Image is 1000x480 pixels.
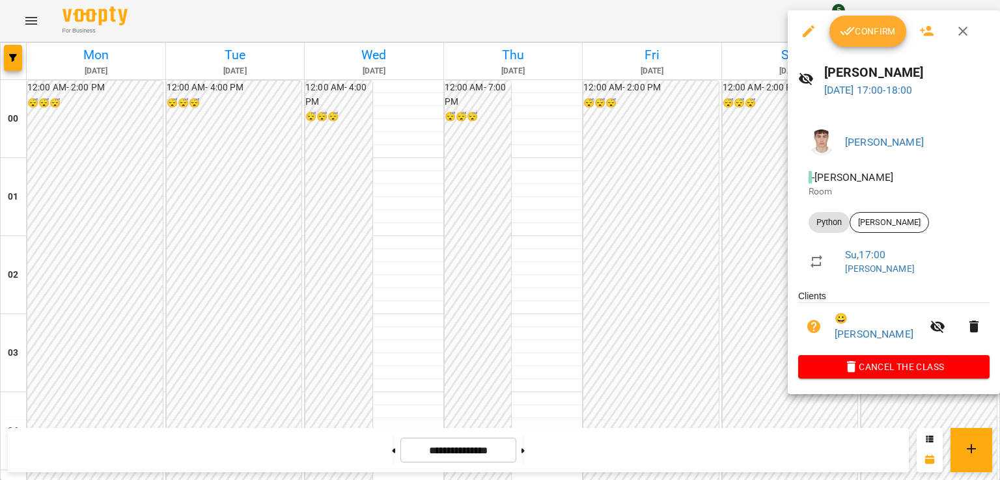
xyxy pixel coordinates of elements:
[809,217,850,228] span: Python
[809,359,979,375] span: Cancel the class
[798,355,990,379] button: Cancel the class
[809,185,979,198] p: Room
[829,16,906,47] button: Confirm
[835,311,922,341] a: 😀 [PERSON_NAME]
[809,171,896,183] span: - [PERSON_NAME]
[809,129,835,155] img: 8fe045a9c59afd95b04cf3756caf59e6.jpg
[845,248,885,261] a: Su , 17:00
[798,311,829,342] button: Unpaid. Bill the attendance?
[824,62,990,83] h6: [PERSON_NAME]
[840,23,896,39] span: Confirm
[845,263,915,274] a: [PERSON_NAME]
[798,289,990,354] ul: Clients
[850,212,929,233] div: [PERSON_NAME]
[850,217,928,228] span: [PERSON_NAME]
[845,136,924,148] a: [PERSON_NAME]
[824,84,913,96] a: [DATE] 17:00-18:00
